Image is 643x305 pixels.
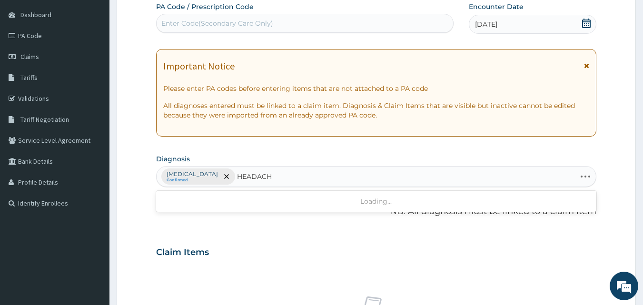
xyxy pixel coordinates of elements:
small: Confirmed [167,178,218,183]
span: Tariffs [20,73,38,82]
h3: Claim Items [156,247,209,258]
img: d_794563401_company_1708531726252_794563401 [18,48,39,71]
label: Diagnosis [156,154,190,164]
label: Encounter Date [469,2,524,11]
p: Please enter PA codes before entering items that are not attached to a PA code [163,84,590,93]
div: Chat with us now [49,53,160,66]
span: [DATE] [475,20,497,29]
h1: Important Notice [163,61,235,71]
span: Tariff Negotiation [20,115,69,124]
span: Dashboard [20,10,51,19]
span: We're online! [55,92,131,188]
textarea: Type your message and hit 'Enter' [5,204,181,237]
p: [MEDICAL_DATA] [167,170,218,178]
span: remove selection option [222,172,231,181]
div: Minimize live chat window [156,5,179,28]
span: Claims [20,52,39,61]
div: Enter Code(Secondary Care Only) [161,19,273,28]
div: Loading... [156,193,597,210]
p: All diagnoses entered must be linked to a claim item. Diagnosis & Claim Items that are visible bu... [163,101,590,120]
label: PA Code / Prescription Code [156,2,254,11]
